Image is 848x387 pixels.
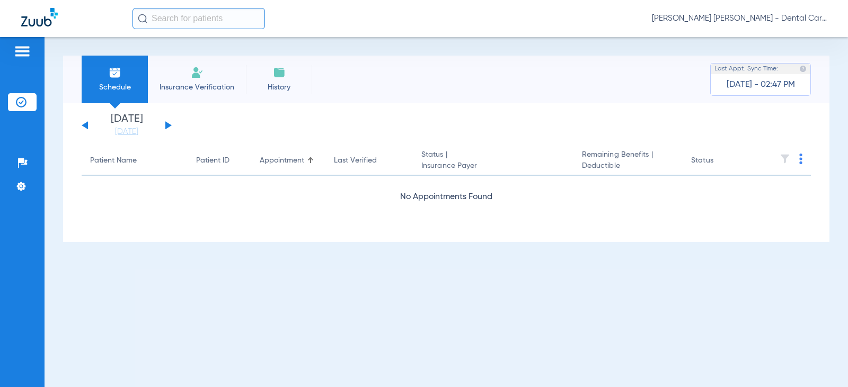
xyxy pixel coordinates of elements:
[421,160,565,172] span: Insurance Payer
[191,66,204,79] img: Manual Insurance Verification
[90,155,137,166] div: Patient Name
[90,82,140,93] span: Schedule
[573,146,683,176] th: Remaining Benefits |
[260,155,317,166] div: Appointment
[727,79,795,90] span: [DATE] - 02:47 PM
[90,155,179,166] div: Patient Name
[95,114,158,137] li: [DATE]
[132,8,265,29] input: Search for patients
[82,191,811,204] div: No Appointments Found
[799,154,802,164] img: group-dot-blue.svg
[21,8,58,26] img: Zuub Logo
[156,82,238,93] span: Insurance Verification
[260,155,304,166] div: Appointment
[683,146,754,176] th: Status
[334,155,377,166] div: Last Verified
[413,146,573,176] th: Status |
[254,82,304,93] span: History
[196,155,243,166] div: Patient ID
[652,13,827,24] span: [PERSON_NAME] [PERSON_NAME] - Dental Care of [PERSON_NAME]
[780,154,790,164] img: filter.svg
[14,45,31,58] img: hamburger-icon
[799,65,807,73] img: last sync help info
[714,64,778,74] span: Last Appt. Sync Time:
[138,14,147,23] img: Search Icon
[109,66,121,79] img: Schedule
[95,127,158,137] a: [DATE]
[334,155,404,166] div: Last Verified
[273,66,286,79] img: History
[582,160,674,172] span: Deductible
[196,155,229,166] div: Patient ID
